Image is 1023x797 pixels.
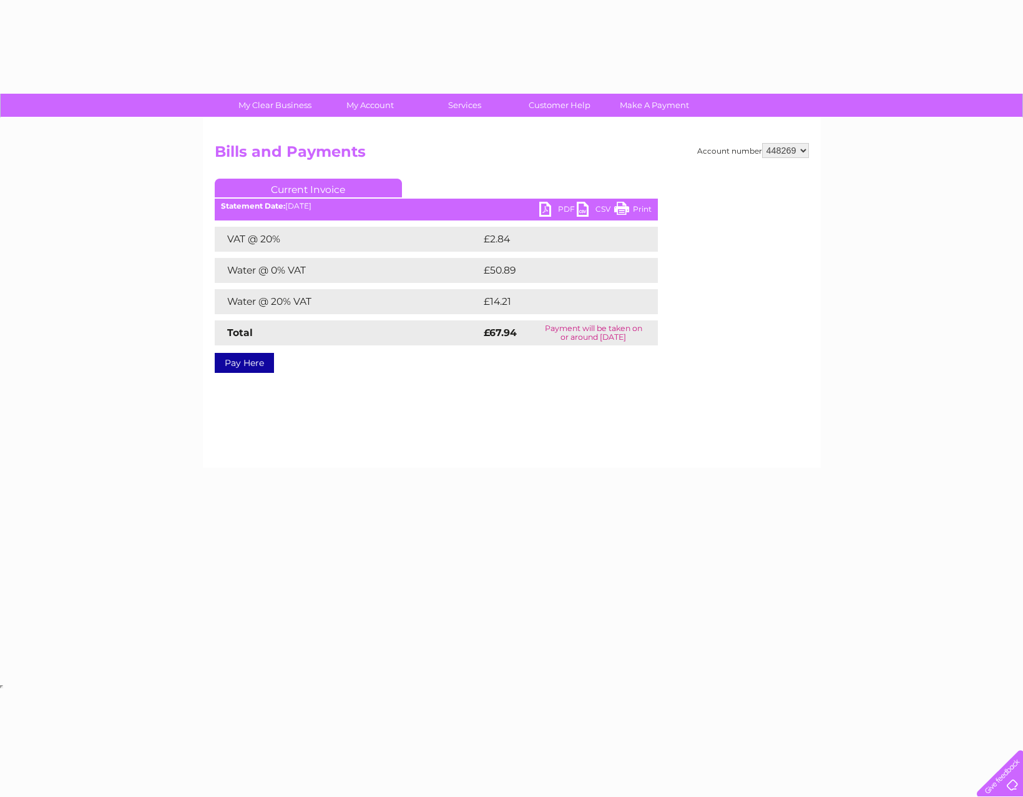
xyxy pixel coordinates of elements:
a: My Clear Business [223,94,326,117]
a: Make A Payment [603,94,706,117]
a: Services [413,94,516,117]
td: VAT @ 20% [215,227,481,252]
a: CSV [577,202,614,220]
td: Water @ 20% VAT [215,289,481,314]
div: Account number [697,143,809,158]
a: My Account [318,94,421,117]
td: £14.21 [481,289,630,314]
a: PDF [539,202,577,220]
b: Statement Date: [221,201,285,210]
td: Payment will be taken on or around [DATE] [529,320,658,345]
td: £50.89 [481,258,634,283]
h2: Bills and Payments [215,143,809,167]
strong: Total [227,327,253,339]
div: [DATE] [215,202,658,210]
strong: £67.94 [484,327,517,339]
a: Pay Here [215,353,274,373]
a: Current Invoice [215,179,402,197]
a: Customer Help [508,94,611,117]
a: Print [614,202,652,220]
td: £2.84 [481,227,629,252]
td: Water @ 0% VAT [215,258,481,283]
